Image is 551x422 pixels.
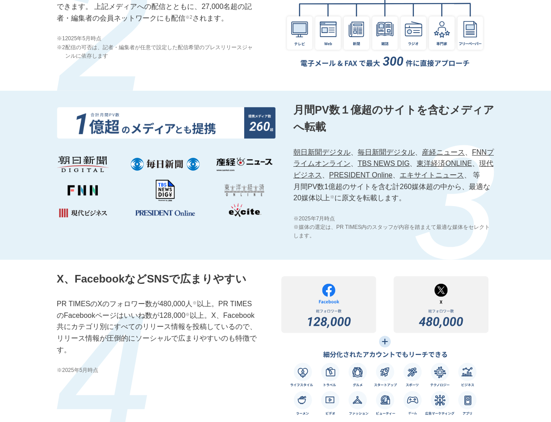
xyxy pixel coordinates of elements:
span: 2025年5月時点 [65,34,101,43]
span: ※媒体の選定は、PR TIMES内のスタッフが内容を踏まえて最適な媒体をセレクトします。 [293,223,494,240]
a: 産経ニュース [422,148,465,156]
p: X、FacebookなどSNSで広まりやすい [57,270,258,287]
a: PRESIDENT Online [329,171,392,179]
span: 配信の可否は、記者・編集者が任意で設定した配信希望のプレスリリースジャンルに依存します [65,43,258,60]
p: 、 、 、 、 、 、 、 、 、 等 月間PV数1億超のサイトを含む計260媒体超の中から、最適な20媒体以上 に原文を転載します。 [293,147,494,204]
p: 月間PV数１億超のサイトを含むメディアへ転載 [293,101,494,136]
a: 東洋経済ONLINE [417,160,472,167]
span: ※1 [57,34,65,43]
img: 3 [415,145,494,260]
img: 合計月間PV数 1億超のメディアとも提携 [57,107,275,218]
span: ※ [192,300,197,305]
p: PR TIMESのXのフォロワー数が480,000人 以上。PR TIMESのFacebookページはいいね数が128,000 以上。X、Facebook共にカテゴリ別にすべてのリリース情報を投... [57,298,258,355]
span: ※ [330,194,334,199]
a: TBS NEWS DIG [358,160,409,167]
a: FNNプライムオンライン [293,148,494,168]
span: ※ [185,312,190,317]
a: エキサイトニュース [400,171,464,179]
span: ※2025年5月時点 [57,366,258,375]
span: ※2025年7月時点 [293,215,494,223]
span: ※2 [185,15,192,20]
span: ※2 [57,43,65,60]
a: 現代ビジネス [293,160,493,179]
a: 朝日新聞デジタル [293,148,351,156]
a: 毎日新聞デジタル [358,148,415,156]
